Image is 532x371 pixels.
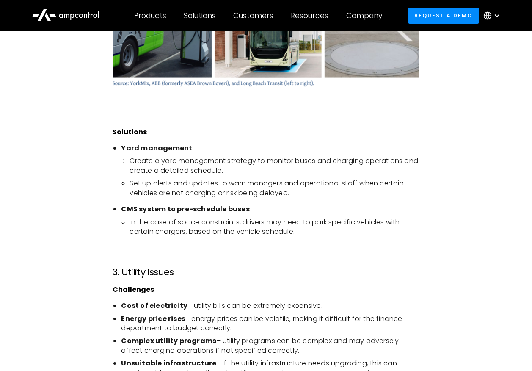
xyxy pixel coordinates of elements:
[113,111,419,120] p: ‍
[233,11,273,20] div: Customers
[113,267,419,278] h3: 3. Utility Issues
[346,11,382,20] div: Company
[121,314,419,333] li: – energy prices can be volatile, making it difficult for the finance department to budget correctly.
[121,314,185,324] strong: Energy price rises
[134,11,166,20] div: Products
[121,358,216,368] strong: Unsuitable infrastructure
[121,336,216,346] strong: Complex utility programs
[121,301,187,310] strong: Cost of electricity
[121,143,192,153] b: Yard management
[130,179,419,198] li: Set up alerts and updates to warn managers and operational staff when certain vehicles are not ch...
[291,11,328,20] div: Resources
[130,218,419,237] li: In the case of space constraints, drivers may need to park specific vehicles with certain charger...
[130,156,419,175] li: Create a yard management strategy to monitor buses and charging operations and create a detailed ...
[113,285,154,294] strong: Challenges
[113,127,147,137] strong: Solutions
[121,204,249,214] b: CMS system to pre-schedule buses
[121,301,419,310] li: – utility bills can be extremely expensive.
[184,11,216,20] div: Solutions
[121,336,419,355] li: – utility programs can be complex and may adversely affect charging operations if not specified c...
[408,8,479,23] a: Request a demo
